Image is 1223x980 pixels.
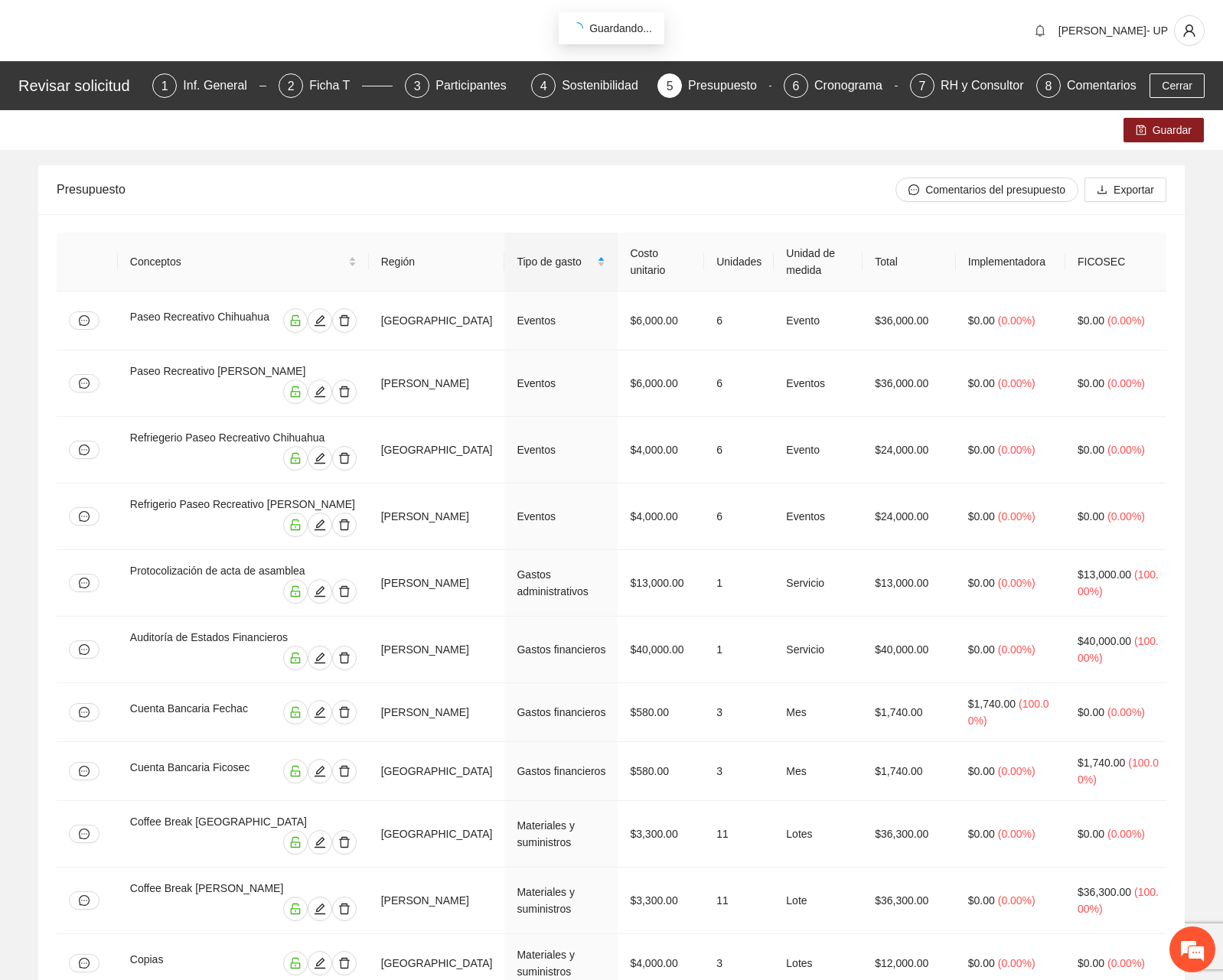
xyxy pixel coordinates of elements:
[968,765,995,777] span: $0.00
[1136,125,1146,137] span: save
[79,895,90,906] span: message
[774,550,863,617] td: Servicio
[308,957,331,969] span: edit
[863,550,956,617] td: $13,000.00
[130,308,276,333] div: Paseo Recreativo Chihuahua
[1078,886,1131,898] span: $36,300.00
[704,742,774,801] td: 3
[1097,184,1107,197] span: download
[863,742,956,801] td: $1,740.00
[1078,635,1131,647] span: $40,000.00
[941,73,1049,98] div: RH y Consultores
[414,80,421,93] span: 3
[968,894,995,907] span: $0.00
[308,513,332,537] button: edit
[369,233,505,291] th: Región
[308,951,332,975] button: edit
[332,897,357,921] button: delete
[369,868,505,934] td: [PERSON_NAME]
[283,308,308,333] button: unlock
[1107,314,1145,327] span: ( 0.00% )
[589,22,652,34] span: Guardando...
[69,640,99,659] button: message
[308,519,331,531] span: edit
[657,73,771,98] div: 5Presupuesto
[130,880,357,897] div: Coffee Break [PERSON_NAME]
[284,836,307,848] span: unlock
[130,813,357,830] div: Coffee Break [GEOGRAPHIC_DATA]
[79,378,90,389] span: message
[998,444,1035,456] span: ( 0.00% )
[688,73,769,98] div: Presupuesto
[667,80,673,93] span: 5
[925,181,1065,198] span: Comentarios del presupuesto
[618,617,704,683] td: $40,000.00
[308,700,332,724] button: edit
[704,801,774,868] td: 11
[895,177,1078,202] button: messageComentarios del presupuesto
[1078,757,1125,769] span: $1,740.00
[308,706,331,718] span: edit
[618,233,704,291] th: Costo unitario
[774,868,863,934] td: Lote
[968,577,995,589] span: $0.00
[1124,118,1204,142] button: saveGuardar
[333,903,356,915] span: delete
[863,868,956,934] td: $36,300.00
[332,700,357,724] button: delete
[531,73,645,98] div: 4Sostenibilidad
[1084,177,1166,202] button: downloadExportar
[333,706,356,718] span: delete
[504,801,618,868] td: Materiales y suministros
[369,617,505,683] td: [PERSON_NAME]
[118,233,369,291] th: Conceptos
[332,951,357,975] button: delete
[79,829,90,839] span: message
[284,314,307,327] span: unlock
[968,828,995,840] span: $0.00
[998,643,1035,656] span: ( 0.00% )
[1078,314,1104,327] span: $0.00
[908,184,919,197] span: message
[130,951,223,975] div: Copias
[968,314,995,327] span: $0.00
[968,377,995,389] span: $0.00
[1078,828,1104,840] span: $0.00
[79,958,90,969] span: message
[283,379,308,404] button: unlock
[308,903,331,915] span: edit
[774,617,863,683] td: Servicio
[1107,510,1145,523] span: ( 0.00% )
[618,483,704,550] td: $4,000.00
[284,519,307,531] span: unlock
[1078,757,1159,786] span: ( 100.00% )
[1028,18,1052,43] button: bell
[283,646,308,670] button: unlock
[283,579,308,604] button: unlock
[333,765,356,777] span: delete
[618,683,704,742] td: $580.00
[704,617,774,683] td: 1
[369,742,505,801] td: [GEOGRAPHIC_DATA]
[369,483,505,550] td: [PERSON_NAME]
[1067,73,1137,98] div: Comentarios
[968,444,995,456] span: $0.00
[69,311,99,330] button: message
[333,652,356,664] span: delete
[69,891,99,910] button: message
[183,73,259,98] div: Inf. General
[704,550,774,617] td: 1
[1114,181,1154,198] span: Exportar
[369,550,505,617] td: [PERSON_NAME]
[18,73,143,98] div: Revisar solicitud
[540,80,547,93] span: 4
[308,386,331,398] span: edit
[998,765,1035,777] span: ( 0.00% )
[1174,15,1205,46] button: user
[998,314,1035,327] span: ( 0.00% )
[130,700,266,724] div: Cuenta Bancaria Fechac
[369,291,505,350] td: [GEOGRAPHIC_DATA]
[69,954,99,972] button: message
[1107,957,1145,969] span: ( 0.00% )
[332,308,357,333] button: delete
